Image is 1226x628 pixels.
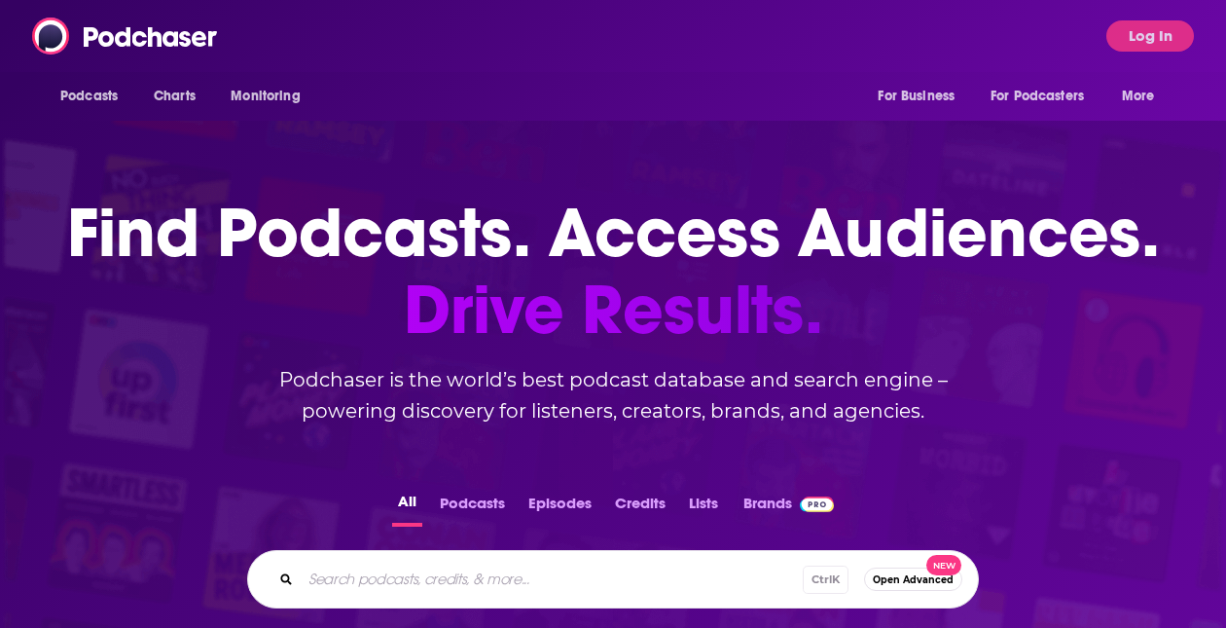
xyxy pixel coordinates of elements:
[978,78,1112,115] button: open menu
[231,83,300,110] span: Monitoring
[301,564,803,595] input: Search podcasts, credits, & more...
[217,78,325,115] button: open menu
[803,566,848,594] span: Ctrl K
[683,489,724,527] button: Lists
[873,574,954,585] span: Open Advanced
[1122,83,1155,110] span: More
[141,78,207,115] a: Charts
[32,18,219,55] img: Podchaser - Follow, Share and Rate Podcasts
[1108,78,1179,115] button: open menu
[800,497,834,512] img: Podchaser Pro
[67,195,1160,349] h1: Find Podcasts. Access Audiences.
[224,364,1002,426] h2: Podchaser is the world’s best podcast database and search engine – powering discovery for listene...
[247,550,979,609] div: Search podcasts, credits, & more...
[523,489,597,527] button: Episodes
[1106,20,1194,52] button: Log In
[864,78,979,115] button: open menu
[926,555,961,575] span: New
[67,272,1160,349] span: Drive Results.
[60,83,118,110] span: Podcasts
[864,568,962,591] button: Open AdvancedNew
[434,489,511,527] button: Podcasts
[743,489,834,527] a: BrandsPodchaser Pro
[154,83,196,110] span: Charts
[609,489,671,527] button: Credits
[878,83,955,110] span: For Business
[991,83,1084,110] span: For Podcasters
[47,78,143,115] button: open menu
[392,489,422,527] button: All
